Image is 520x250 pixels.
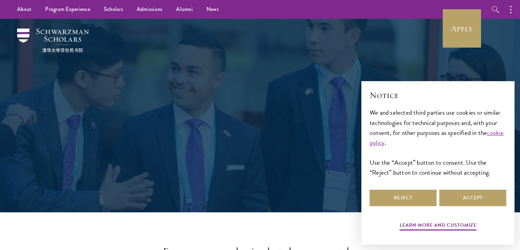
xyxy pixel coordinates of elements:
h2: Notice [370,89,506,101]
button: Reject [370,190,437,206]
div: We and selected third parties use cookies or similar technologies for technical purposes and, wit... [370,108,506,177]
button: Learn more and customize [400,221,477,232]
button: Accept [439,190,506,206]
img: Schwarzman Scholars [17,28,89,52]
a: cookie policy [370,128,504,148]
a: Apply [443,9,481,48]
